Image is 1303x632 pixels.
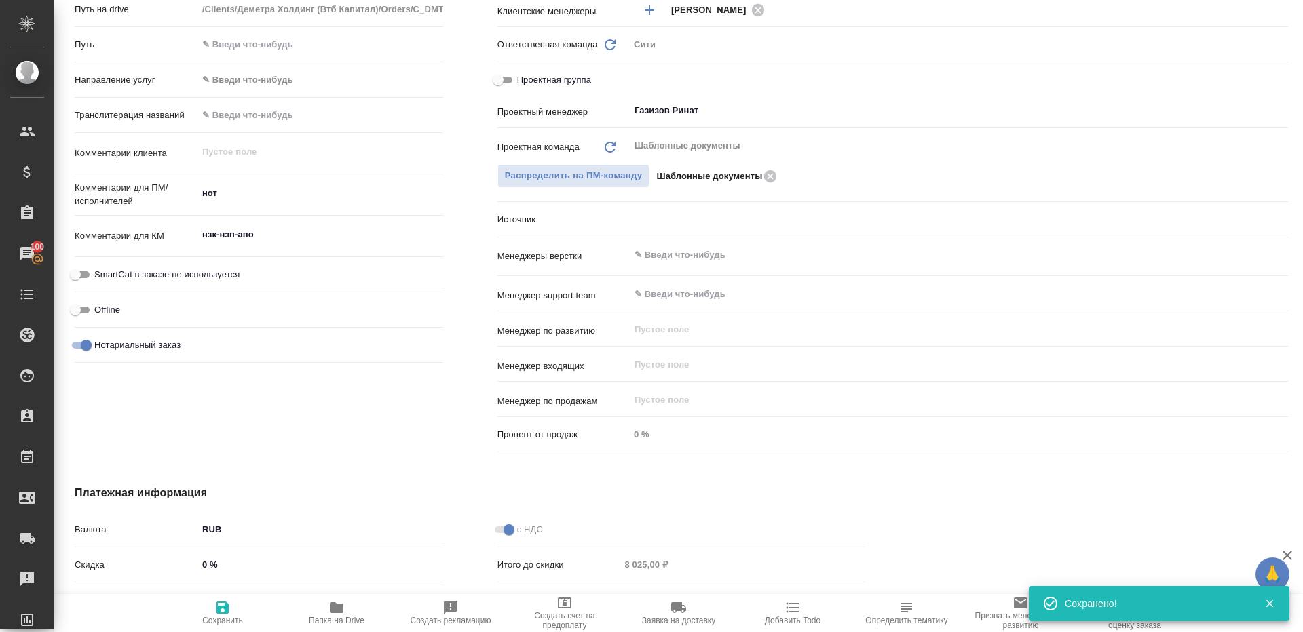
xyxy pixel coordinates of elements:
[75,108,197,122] p: Транслитерация названий
[75,38,197,52] p: Путь
[309,616,364,625] span: Папка на Drive
[517,523,543,536] span: с НДС
[197,590,443,610] input: ✎ Введи что-нибудь
[629,208,1288,231] div: ​
[497,213,629,226] p: Источник
[765,616,820,625] span: Добавить Todo
[850,594,964,632] button: Определить тематику
[411,616,491,625] span: Создать рекламацию
[497,395,629,408] p: Менеджер по продажам
[22,240,53,254] span: 100
[671,3,755,17] span: [PERSON_NAME]
[197,105,443,125] input: ✎ Введи что-нибудь
[197,35,443,54] input: ✎ Введи что-нибудь
[671,1,769,18] div: [PERSON_NAME]
[75,146,197,160] p: Комментарии клиента
[497,289,629,302] p: Менеджер support team
[497,105,629,119] p: Проектный менеджер
[202,73,427,87] div: ✎ Введи что-нибудь
[75,3,197,16] p: Путь на drive
[497,558,620,572] p: Итого до скидки
[197,223,443,246] textarea: нзк-нзп-апо
[1281,9,1283,12] button: Open
[505,168,643,184] span: Распределить на ПМ-команду
[197,182,443,205] textarea: нот
[642,616,715,625] span: Заявка на доставку
[497,5,629,18] p: Клиентские менеджеры
[865,616,947,625] span: Определить тематику
[497,428,629,441] p: Процент от продаж
[1281,254,1283,256] button: Open
[394,594,508,632] button: Создать рекламацию
[94,303,120,317] span: Offline
[633,247,1239,263] input: ✎ Введи что-нибудь
[94,268,240,281] span: SmartCat в заказе не используется
[1065,597,1244,610] div: Сохранено!
[497,324,629,338] p: Менеджер по развитию
[497,38,598,52] p: Ответственная команда
[964,594,1078,632] button: Призвать менеджера по развитию
[1281,293,1283,296] button: Open
[75,593,197,607] p: Наценка за срочность
[1255,557,1289,591] button: 🙏
[202,616,243,625] span: Сохранить
[622,594,736,632] button: Заявка на доставку
[516,611,613,630] span: Создать счет на предоплату
[1261,560,1284,589] span: 🙏
[633,391,1256,408] input: Пустое поле
[197,555,443,574] input: ✎ Введи что-нибудь
[497,164,650,188] span: В заказе уже есть ответственный ПМ или ПМ группа
[497,140,580,154] p: Проектная команда
[633,321,1256,337] input: Пустое поле
[1281,109,1283,112] button: Open
[508,594,622,632] button: Создать счет на предоплату
[75,485,865,501] h4: Платежная информация
[629,33,1288,56] div: Сити
[972,611,1070,630] span: Призвать менеджера по развитию
[94,338,181,352] span: Нотариальный заказ
[736,594,850,632] button: Добавить Todo
[197,68,443,92] div: ✎ Введи что-нибудь
[75,523,197,536] p: Валюта
[633,285,1239,302] input: ✎ Введи что-нибудь
[3,237,51,271] a: 100
[497,593,620,607] p: Итого
[656,170,762,183] p: Шаблонные документы
[497,250,629,263] p: Менеджеры верстки
[620,590,866,610] input: Пустое поле
[75,73,197,87] p: Направление услуг
[633,356,1256,372] input: Пустое поле
[166,594,280,632] button: Сохранить
[75,558,197,572] p: Скидка
[1255,597,1283,610] button: Закрыть
[497,359,629,373] p: Менеджер входящих
[620,555,866,574] input: Пустое поле
[75,181,197,208] p: Комментарии для ПМ/исполнителей
[280,594,394,632] button: Папка на Drive
[75,229,197,243] p: Комментарии для КМ
[497,164,650,188] button: Распределить на ПМ-команду
[197,518,443,541] div: RUB
[517,73,591,87] span: Проектная группа
[629,424,1288,444] input: Пустое поле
